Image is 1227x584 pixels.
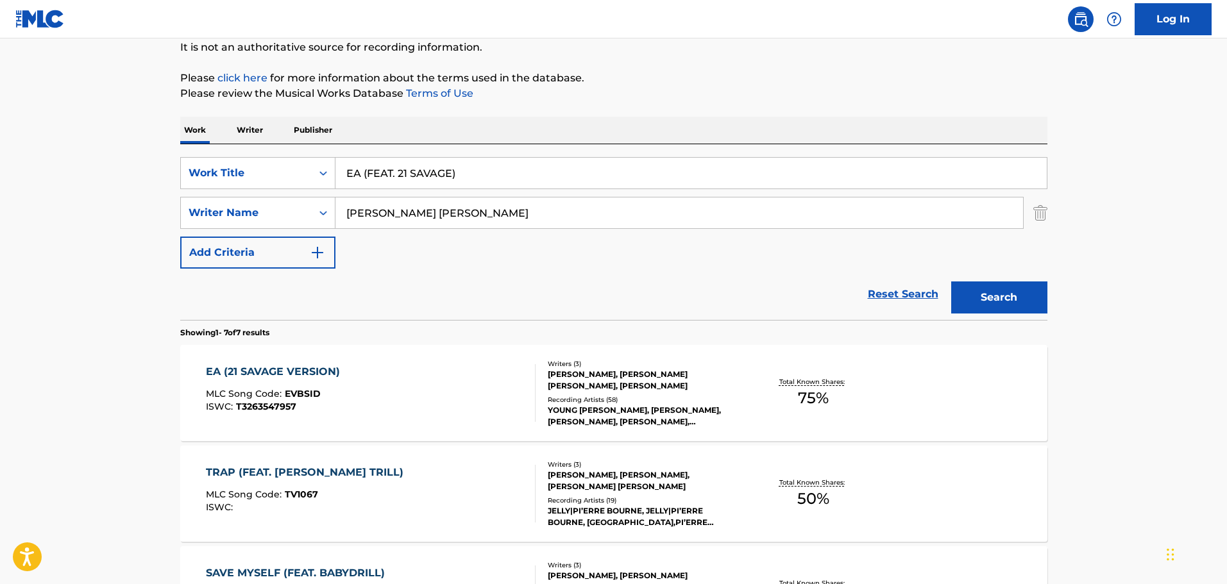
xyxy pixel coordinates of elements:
[180,327,269,338] p: Showing 1 - 7 of 7 results
[548,496,741,505] div: Recording Artists ( 19 )
[548,405,741,428] div: YOUNG [PERSON_NAME], [PERSON_NAME], [PERSON_NAME], [PERSON_NAME], [PERSON_NAME]
[189,205,304,221] div: Writer Name
[206,488,285,500] span: MLC Song Code :
[189,165,304,181] div: Work Title
[180,117,210,144] p: Work
[206,465,410,480] div: TRAP (FEAT. [PERSON_NAME] TRILL)
[206,364,346,380] div: EA (21 SAVAGE VERSION)
[180,237,335,269] button: Add Criteria
[797,487,829,510] span: 50 %
[1163,522,1227,584] iframe: Chat Widget
[310,245,325,260] img: 9d2ae6d4665cec9f34b9.svg
[290,117,336,144] p: Publisher
[1167,535,1174,574] div: Drag
[236,401,296,412] span: T3263547957
[798,387,829,410] span: 75 %
[1068,6,1094,32] a: Public Search
[285,388,321,399] span: EVBSID
[861,280,945,308] a: Reset Search
[779,377,848,387] p: Total Known Shares:
[180,71,1047,86] p: Please for more information about the terms used in the database.
[548,469,741,492] div: [PERSON_NAME], [PERSON_NAME], [PERSON_NAME] [PERSON_NAME]
[180,345,1047,441] a: EA (21 SAVAGE VERSION)MLC Song Code:EVBSIDISWC:T3263547957Writers (3)[PERSON_NAME], [PERSON_NAME]...
[206,501,236,513] span: ISWC :
[1106,12,1122,27] img: help
[15,10,65,28] img: MLC Logo
[1033,197,1047,229] img: Delete Criterion
[180,40,1047,55] p: It is not an authoritative source for recording information.
[180,157,1047,320] form: Search Form
[206,401,236,412] span: ISWC :
[1135,3,1212,35] a: Log In
[548,395,741,405] div: Recording Artists ( 58 )
[548,460,741,469] div: Writers ( 3 )
[951,281,1047,313] button: Search
[180,446,1047,542] a: TRAP (FEAT. [PERSON_NAME] TRILL)MLC Song Code:TV1067ISWC:Writers (3)[PERSON_NAME], [PERSON_NAME],...
[1073,12,1088,27] img: search
[233,117,267,144] p: Writer
[285,488,318,500] span: TV1067
[1101,6,1127,32] div: Help
[548,560,741,570] div: Writers ( 3 )
[403,87,473,99] a: Terms of Use
[206,565,391,581] div: SAVE MYSELF (FEAT. BABYDRILL)
[217,72,267,84] a: click here
[779,478,848,487] p: Total Known Shares:
[548,359,741,369] div: Writers ( 3 )
[548,369,741,392] div: [PERSON_NAME], [PERSON_NAME] [PERSON_NAME], [PERSON_NAME]
[180,86,1047,101] p: Please review the Musical Works Database
[206,388,285,399] span: MLC Song Code :
[548,505,741,528] div: JELLY|PI’ERRE BOURNE, JELLY|PI’ERRE BOURNE, [GEOGRAPHIC_DATA],PI’ERRE BOURNE,FRAZIER TRILL, [GEOG...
